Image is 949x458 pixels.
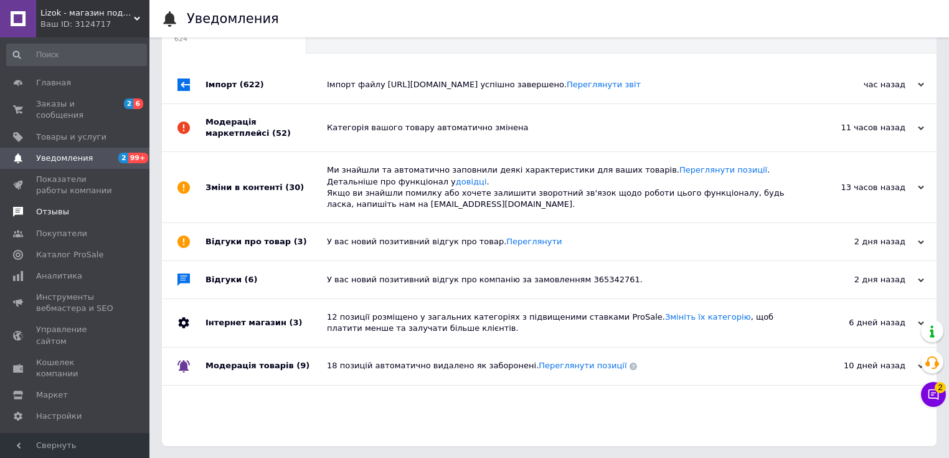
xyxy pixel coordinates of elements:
span: (6) [245,275,258,284]
span: 6 [133,98,143,109]
div: Зміни в контенті [205,152,327,222]
div: Відгуки [205,261,327,298]
span: 2 [935,382,946,393]
div: 18 позицій автоматично видалено як заборонені. [327,360,800,371]
a: Переглянути позиції [679,165,767,174]
div: Інтернет магазин [205,299,327,346]
div: Ми знайшли та автоматично заповнили деякі характеристики для ваших товарів. . Детальніше про функ... [327,165,800,210]
div: Модерація маркетплейсі [205,104,327,151]
span: Отзывы [36,206,69,217]
span: 99+ [128,153,149,163]
div: У вас новий позитивний відгук про компанію за замовленням 365342761. [327,274,800,285]
a: Переглянути звіт [567,80,641,89]
div: Категорія вашого товару автоматично змінена [327,122,800,133]
div: час назад [800,79,924,90]
span: Каталог ProSale [36,249,103,260]
span: 2 [118,153,128,163]
span: Маркет [36,389,68,401]
a: Змініть їх категорію [665,312,751,322]
span: Главная [36,77,71,88]
span: Покупатели [36,228,87,239]
h1: Уведомления [187,11,279,26]
div: 10 дней назад [800,360,924,371]
div: Відгуки про товар [205,223,327,260]
span: (9) [296,361,309,370]
span: 2 [124,98,134,109]
span: Уведомления [36,153,93,164]
a: Переглянути позиції [539,361,626,370]
span: Товары и услуги [36,131,106,143]
a: Переглянути [506,237,562,246]
div: 11 часов назад [800,122,924,133]
span: Заказы и сообщения [36,98,115,121]
div: 12 позиції розміщено у загальних категоріях з підвищеними ставками ProSale. , щоб платити менше т... [327,312,800,334]
span: (3) [289,318,302,327]
a: довідці [456,177,487,186]
span: (622) [240,80,264,89]
div: 2 дня назад [800,274,924,285]
div: 2 дня назад [800,236,924,247]
div: У вас новий позитивний відгук про товар. [327,236,800,247]
span: (52) [272,128,291,138]
span: Управление сайтом [36,324,115,346]
div: 6 дней назад [800,317,924,328]
span: Настройки [36,411,82,422]
span: (3) [294,237,307,246]
button: Чат с покупателем2 [921,382,946,407]
span: 624 [174,34,281,44]
div: Імпорт [205,66,327,103]
input: Поиск [6,44,147,66]
span: Аналитика [36,270,82,282]
span: Показатели работы компании [36,174,115,196]
span: Кошелек компании [36,357,115,379]
div: 13 часов назад [800,182,924,193]
div: Імпорт файлу [URL][DOMAIN_NAME] успішно завершено. [327,79,800,90]
span: (30) [285,183,304,192]
span: Lizok - магазин подарков [40,7,134,19]
span: Инструменты вебмастера и SEO [36,292,115,314]
div: Модерація товарів [205,348,327,385]
div: Ваш ID: 3124717 [40,19,149,30]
